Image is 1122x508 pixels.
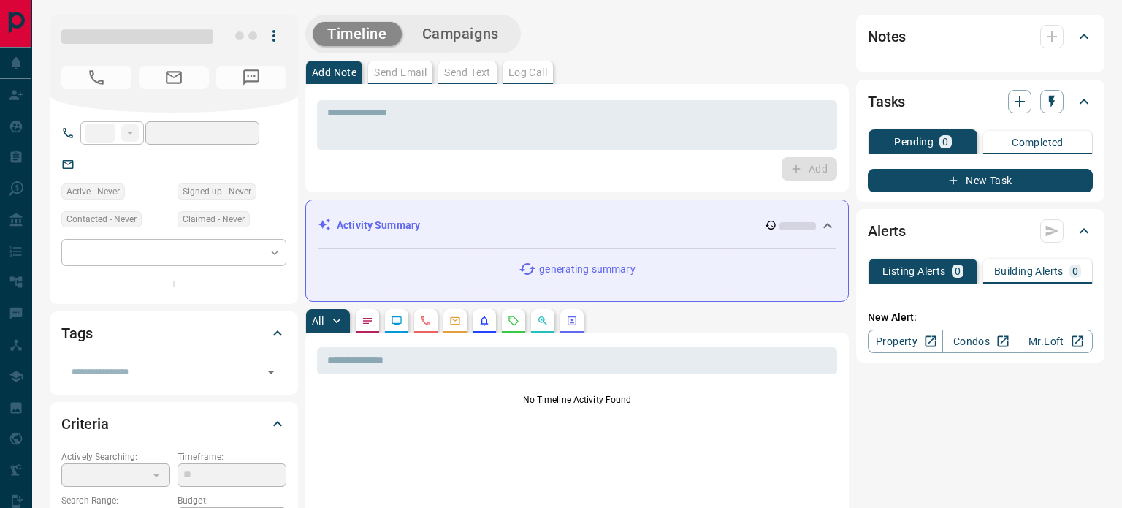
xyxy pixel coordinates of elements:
[508,315,519,327] svg: Requests
[1018,330,1093,353] a: Mr.Loft
[61,316,286,351] div: Tags
[61,450,170,463] p: Actively Searching:
[868,19,1093,54] div: Notes
[994,266,1064,276] p: Building Alerts
[61,412,109,436] h2: Criteria
[261,362,281,382] button: Open
[894,137,934,147] p: Pending
[312,316,324,326] p: All
[139,66,209,89] span: No Email
[449,315,461,327] svg: Emails
[868,310,1093,325] p: New Alert:
[868,169,1093,192] button: New Task
[955,266,961,276] p: 0
[313,22,402,46] button: Timeline
[178,450,286,463] p: Timeframe:
[183,212,245,227] span: Claimed - Never
[85,158,91,170] a: --
[942,330,1018,353] a: Condos
[1072,266,1078,276] p: 0
[868,219,906,243] h2: Alerts
[183,184,251,199] span: Signed up - Never
[61,66,131,89] span: No Number
[61,322,92,345] h2: Tags
[478,315,490,327] svg: Listing Alerts
[66,212,137,227] span: Contacted - Never
[362,315,373,327] svg: Notes
[312,67,356,77] p: Add Note
[66,184,120,199] span: Active - Never
[539,262,635,277] p: generating summary
[868,90,905,113] h2: Tasks
[408,22,514,46] button: Campaigns
[216,66,286,89] span: No Number
[868,25,906,48] h2: Notes
[317,393,837,406] p: No Timeline Activity Found
[1012,137,1064,148] p: Completed
[318,212,836,239] div: Activity Summary
[868,330,943,353] a: Property
[868,213,1093,249] div: Alerts
[337,218,420,233] p: Activity Summary
[391,315,402,327] svg: Lead Browsing Activity
[420,315,432,327] svg: Calls
[942,137,948,147] p: 0
[178,494,286,507] p: Budget:
[882,266,946,276] p: Listing Alerts
[868,84,1093,119] div: Tasks
[61,406,286,441] div: Criteria
[537,315,549,327] svg: Opportunities
[566,315,578,327] svg: Agent Actions
[61,494,170,507] p: Search Range:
